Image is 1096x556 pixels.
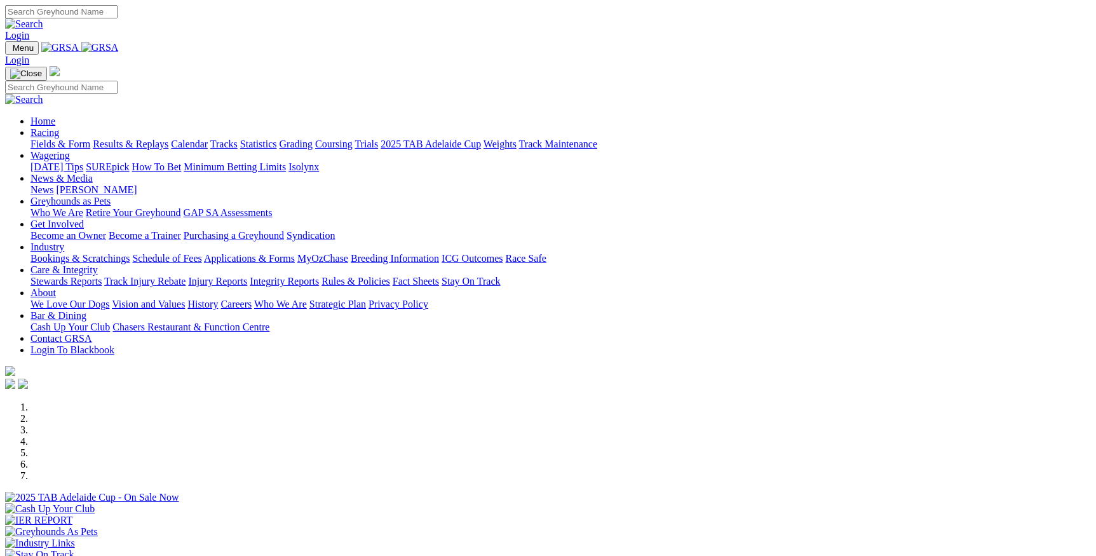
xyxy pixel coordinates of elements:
[86,161,129,172] a: SUREpick
[519,139,597,149] a: Track Maintenance
[30,139,1091,150] div: Racing
[184,230,284,241] a: Purchasing a Greyhound
[30,264,98,275] a: Care & Integrity
[132,161,182,172] a: How To Bet
[187,299,218,309] a: History
[351,253,439,264] a: Breeding Information
[86,207,181,218] a: Retire Your Greyhound
[355,139,378,149] a: Trials
[30,184,1091,196] div: News & Media
[287,230,335,241] a: Syndication
[5,94,43,105] img: Search
[184,207,273,218] a: GAP SA Assessments
[81,42,119,53] img: GRSA
[280,139,313,149] a: Grading
[5,67,47,81] button: Toggle navigation
[5,538,75,549] img: Industry Links
[5,81,118,94] input: Search
[315,139,353,149] a: Coursing
[484,139,517,149] a: Weights
[297,253,348,264] a: MyOzChase
[309,299,366,309] a: Strategic Plan
[5,41,39,55] button: Toggle navigation
[250,276,319,287] a: Integrity Reports
[30,299,1091,310] div: About
[30,322,1091,333] div: Bar & Dining
[30,207,83,218] a: Who We Are
[220,299,252,309] a: Careers
[30,184,53,195] a: News
[30,150,70,161] a: Wagering
[5,18,43,30] img: Search
[30,116,55,126] a: Home
[30,139,90,149] a: Fields & Form
[442,276,500,287] a: Stay On Track
[109,230,181,241] a: Become a Trainer
[30,333,91,344] a: Contact GRSA
[381,139,481,149] a: 2025 TAB Adelaide Cup
[112,299,185,309] a: Vision and Values
[30,241,64,252] a: Industry
[5,55,29,65] a: Login
[5,366,15,376] img: logo-grsa-white.png
[30,173,93,184] a: News & Media
[393,276,439,287] a: Fact Sheets
[13,43,34,53] span: Menu
[204,253,295,264] a: Applications & Forms
[184,161,286,172] a: Minimum Betting Limits
[5,492,179,503] img: 2025 TAB Adelaide Cup - On Sale Now
[30,207,1091,219] div: Greyhounds as Pets
[442,253,503,264] a: ICG Outcomes
[30,253,1091,264] div: Industry
[30,230,106,241] a: Become an Owner
[171,139,208,149] a: Calendar
[30,276,1091,287] div: Care & Integrity
[30,310,86,321] a: Bar & Dining
[30,299,109,309] a: We Love Our Dogs
[254,299,307,309] a: Who We Are
[5,503,95,515] img: Cash Up Your Club
[5,515,72,526] img: IER REPORT
[30,322,110,332] a: Cash Up Your Club
[41,42,79,53] img: GRSA
[30,276,102,287] a: Stewards Reports
[30,127,59,138] a: Racing
[240,139,277,149] a: Statistics
[56,184,137,195] a: [PERSON_NAME]
[369,299,428,309] a: Privacy Policy
[30,161,83,172] a: [DATE] Tips
[5,379,15,389] img: facebook.svg
[30,230,1091,241] div: Get Involved
[104,276,186,287] a: Track Injury Rebate
[50,66,60,76] img: logo-grsa-white.png
[112,322,269,332] a: Chasers Restaurant & Function Centre
[5,526,98,538] img: Greyhounds As Pets
[30,253,130,264] a: Bookings & Scratchings
[5,5,118,18] input: Search
[188,276,247,287] a: Injury Reports
[5,30,29,41] a: Login
[93,139,168,149] a: Results & Replays
[30,196,111,207] a: Greyhounds as Pets
[505,253,546,264] a: Race Safe
[210,139,238,149] a: Tracks
[30,219,84,229] a: Get Involved
[10,69,42,79] img: Close
[30,161,1091,173] div: Wagering
[321,276,390,287] a: Rules & Policies
[288,161,319,172] a: Isolynx
[30,287,56,298] a: About
[132,253,201,264] a: Schedule of Fees
[30,344,114,355] a: Login To Blackbook
[18,379,28,389] img: twitter.svg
